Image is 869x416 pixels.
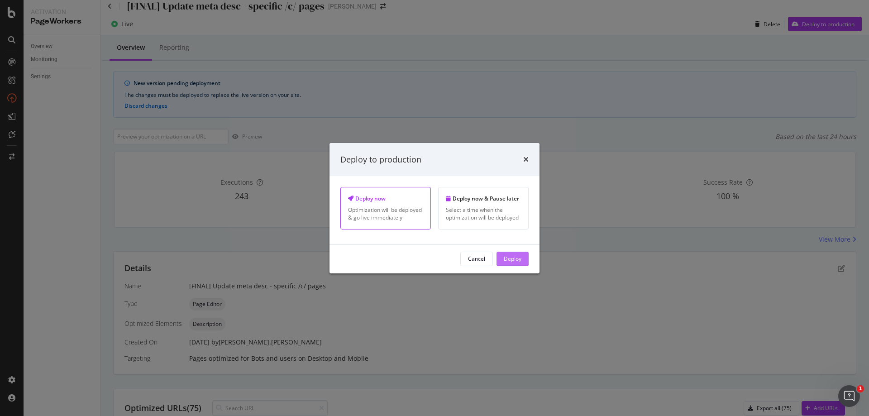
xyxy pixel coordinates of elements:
[348,195,423,202] div: Deploy now
[340,153,421,165] div: Deploy to production
[348,206,423,221] div: Optimization will be deployed & go live immediately
[460,252,493,266] button: Cancel
[857,385,864,392] span: 1
[838,385,860,407] iframe: Intercom live chat
[446,206,521,221] div: Select a time when the optimization will be deployed
[329,143,540,273] div: modal
[468,255,485,263] div: Cancel
[446,195,521,202] div: Deploy now & Pause later
[523,153,529,165] div: times
[504,255,521,263] div: Deploy
[497,252,529,266] button: Deploy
